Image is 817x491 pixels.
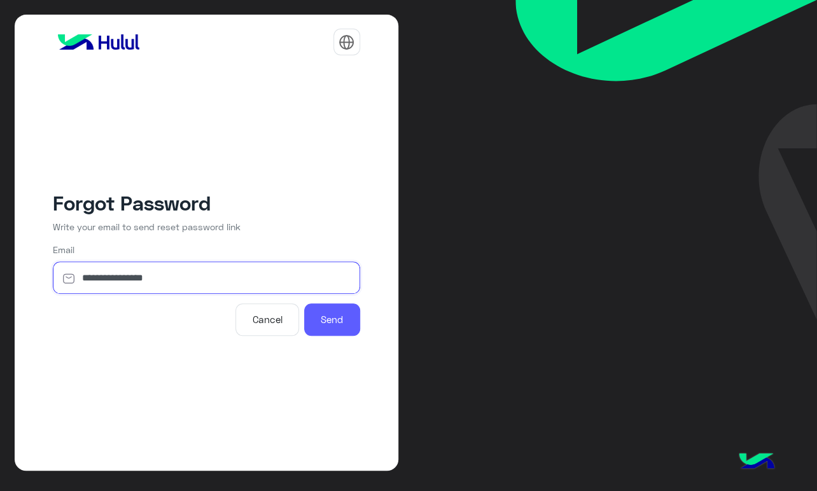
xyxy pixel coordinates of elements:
[53,29,144,55] img: logo
[304,303,360,335] button: Send
[53,272,85,285] img: email
[339,34,354,50] img: tab
[734,440,779,485] img: hulul-logo.png
[235,303,299,335] button: Cancel
[53,243,74,256] label: Email
[53,191,360,216] h2: Forgot Password
[53,220,360,233] p: Write your email to send reset password link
